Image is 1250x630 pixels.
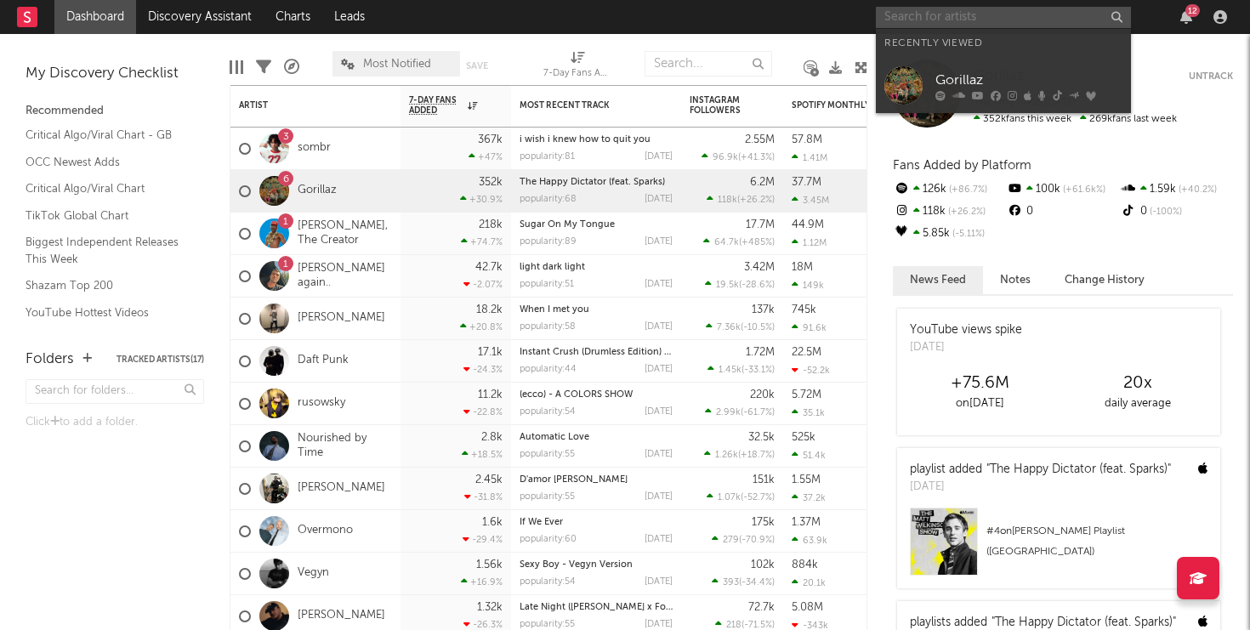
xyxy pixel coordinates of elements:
[520,263,673,272] div: light dark light
[743,408,772,417] span: -61.7 %
[910,321,1022,339] div: YouTube views spike
[702,151,775,162] div: ( )
[893,179,1006,201] div: 126k
[463,406,503,417] div: -22.8 %
[520,178,665,187] a: The Happy Dictator (feat. Sparks)
[520,220,673,230] div: Sugar On My Tongue
[645,492,673,502] div: [DATE]
[26,304,187,322] a: YouTube Hottest Videos
[520,518,673,527] div: If We Ever
[645,535,673,544] div: [DATE]
[703,236,775,247] div: ( )
[946,185,987,195] span: +86.7 %
[520,178,673,187] div: The Happy Dictator (feat. Sparks)
[901,373,1059,394] div: +75.6M
[482,517,503,528] div: 1.6k
[748,602,775,613] div: 72.7k
[298,566,329,581] a: Vegyn
[476,304,503,315] div: 18.2k
[744,366,772,375] span: -33.1 %
[479,219,503,230] div: 218k
[707,194,775,205] div: ( )
[741,578,772,587] span: -34.4 %
[893,201,1006,223] div: 118k
[792,322,827,333] div: 91.6k
[723,536,739,545] span: 279
[741,238,772,247] span: +485 %
[520,518,563,527] a: If We Ever
[463,279,503,290] div: -2.07 %
[298,184,337,198] a: Gorillaz
[974,114,1177,124] span: 269k fans last week
[520,195,577,204] div: popularity: 68
[116,355,204,364] button: Tracked Artists(17)
[991,616,1176,628] a: "The Happy Dictator (feat. Sparks)"
[520,305,673,315] div: When I met you
[707,364,775,375] div: ( )
[26,207,187,225] a: TikTok Global Chart
[792,304,816,315] div: 745k
[792,134,822,145] div: 57.8M
[26,276,187,295] a: Shazam Top 200
[463,534,503,545] div: -29.4 %
[743,493,772,502] span: -52.7 %
[298,311,385,326] a: [PERSON_NAME]
[713,153,738,162] span: 96.9k
[792,219,824,230] div: 44.9M
[893,223,1006,245] div: 5.85k
[792,280,824,291] div: 149k
[935,70,1122,90] div: Gorillaz
[792,262,813,273] div: 18M
[1120,201,1233,223] div: 0
[743,323,772,332] span: -10.5 %
[475,474,503,485] div: 2.45k
[520,348,765,357] a: Instant Crush (Drumless Edition) (feat. [PERSON_NAME])
[746,347,775,358] div: 1.72M
[792,195,829,206] div: 3.45M
[460,194,503,205] div: +30.9 %
[284,43,299,92] div: A&R Pipeline
[520,535,577,544] div: popularity: 60
[717,323,741,332] span: 7.36k
[974,114,1071,124] span: 352k fans this week
[792,347,821,358] div: 22.5M
[901,394,1059,414] div: on [DATE]
[464,491,503,502] div: -31.8 %
[792,474,821,485] div: 1.55M
[707,491,775,502] div: ( )
[792,559,818,570] div: 884k
[463,619,503,630] div: -26.3 %
[897,508,1220,588] a: #4on[PERSON_NAME] Playlist ([GEOGRAPHIC_DATA])
[543,64,611,84] div: 7-Day Fans Added (7-Day Fans Added)
[478,347,503,358] div: 17.1k
[983,266,1048,294] button: Notes
[520,280,574,289] div: popularity: 51
[745,134,775,145] div: 2.55M
[884,33,1122,54] div: Recently Viewed
[520,603,680,612] a: Late Night ([PERSON_NAME] x Foals)
[543,43,611,92] div: 7-Day Fans Added (7-Day Fans Added)
[723,578,739,587] span: 393
[26,126,187,145] a: Critical Algo/Viral Chart - GB
[1059,394,1216,414] div: daily average
[792,535,827,546] div: 63.9k
[753,474,775,485] div: 151k
[1059,373,1216,394] div: 20 x
[718,493,741,502] span: 1.07k
[477,602,503,613] div: 1.32k
[715,619,775,630] div: ( )
[792,492,826,503] div: 37.2k
[712,576,775,587] div: ( )
[298,609,385,623] a: [PERSON_NAME]
[741,536,772,545] span: -70.9 %
[520,135,673,145] div: i wish i knew how to quit you
[298,354,349,368] a: Daft Punk
[910,479,1171,496] div: [DATE]
[520,475,673,485] div: D'amor traficante
[1147,207,1182,217] span: -100 %
[363,59,431,70] span: Most Notified
[1060,185,1105,195] span: +61.6k %
[792,152,827,163] div: 1.41M
[466,61,488,71] button: Save
[475,262,503,273] div: 42.7k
